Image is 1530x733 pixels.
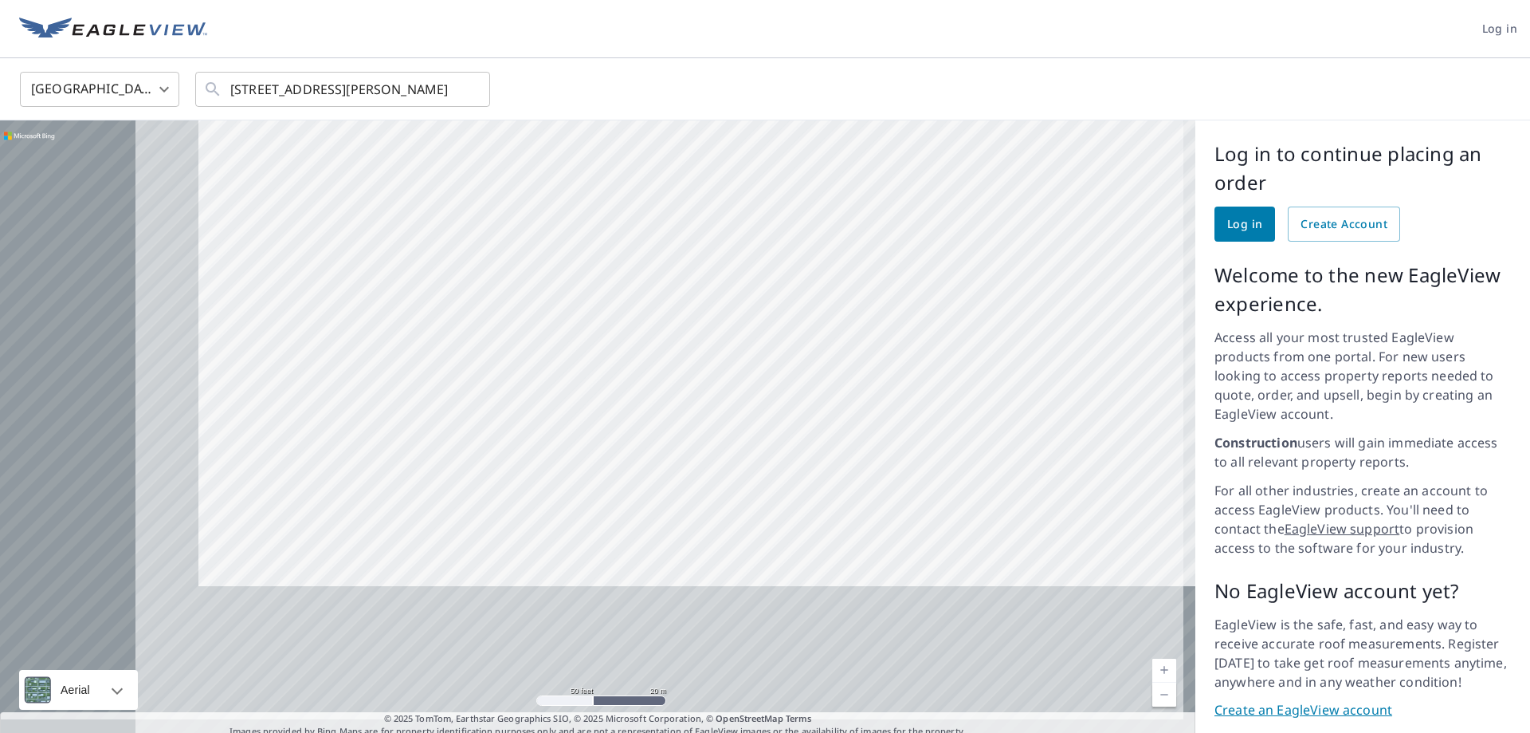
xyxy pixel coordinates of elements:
[1152,683,1176,707] a: Current Level 19, Zoom Out
[384,712,812,726] span: © 2025 TomTom, Earthstar Geographics SIO, © 2025 Microsoft Corporation, ©
[19,18,207,41] img: EV Logo
[1214,433,1511,471] p: users will gain immediate access to all relevant property reports.
[1214,434,1297,451] strong: Construction
[1152,659,1176,683] a: Current Level 19, Zoom In
[716,712,783,724] a: OpenStreetMap
[1214,328,1511,424] p: Access all your most trusted EagleView products from one portal. For new users looking to access ...
[786,712,812,724] a: Terms
[1214,615,1511,692] p: EagleView is the safe, fast, and easy way to receive accurate roof measurements. Register [DATE] ...
[1227,215,1262,234] span: Log in
[1214,261,1511,318] p: Welcome to the new EagleView experience.
[20,67,179,112] div: [GEOGRAPHIC_DATA]
[230,67,457,112] input: Search by address or latitude-longitude
[1300,215,1387,234] span: Create Account
[1482,19,1517,39] span: Log in
[1214,481,1511,558] p: For all other industries, create an account to access EagleView products. You'll need to contact ...
[1214,140,1511,197] p: Log in to continue placing an order
[1288,207,1400,242] a: Create Account
[1285,520,1400,538] a: EagleView support
[1214,701,1511,719] a: Create an EagleView account
[1214,207,1275,242] a: Log in
[19,670,138,710] div: Aerial
[56,670,95,710] div: Aerial
[1214,577,1511,605] p: No EagleView account yet?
